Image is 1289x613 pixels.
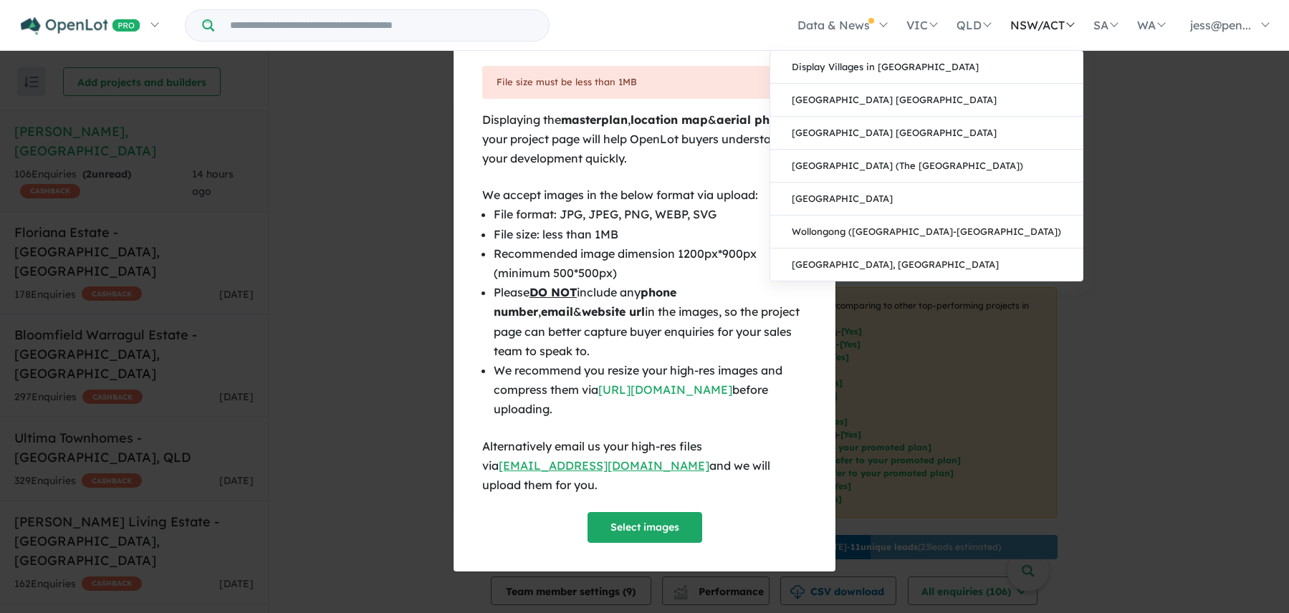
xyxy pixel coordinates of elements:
u: DO NOT [530,285,577,299]
li: File size: less than 1MB [494,225,807,244]
b: location map [631,112,708,127]
b: masterplan [561,112,628,127]
a: Display Villages in [GEOGRAPHIC_DATA] [770,51,1083,84]
li: File format: JPG, JPEG, PNG, WEBP, SVG [494,205,807,224]
a: Wollongong ([GEOGRAPHIC_DATA]-[GEOGRAPHIC_DATA]) [770,216,1083,248]
a: [GEOGRAPHIC_DATA] [GEOGRAPHIC_DATA] [770,117,1083,150]
button: Select images [588,512,702,543]
li: Recommended image dimension 1200px*900px (minimum 500*500px) [494,244,807,283]
li: Please include any , & in the images, so the project page can better capture buyer enquiries for ... [494,283,807,361]
img: Openlot PRO Logo White [21,17,140,35]
b: aerial photo [717,112,788,127]
input: Try estate name, suburb, builder or developer [217,10,546,41]
a: [URL][DOMAIN_NAME] [598,382,732,397]
div: Alternatively email us your high-res files via and we will upload them for you. [482,437,807,496]
a: [GEOGRAPHIC_DATA] [770,183,1083,216]
li: We recommend you resize your high-res images and compress them via before uploading. [494,361,807,420]
b: website url [582,304,645,319]
a: [EMAIL_ADDRESS][DOMAIN_NAME] [499,458,709,473]
div: File size must be less than 1MB [497,74,792,90]
div: We accept images in the below format via upload: [482,185,807,205]
div: Displaying the , & on your project page will help OpenLot buyers understand your development quic... [482,110,807,169]
span: jess@pen... [1190,18,1251,32]
a: [GEOGRAPHIC_DATA] (The [GEOGRAPHIC_DATA]) [770,150,1083,183]
b: email [541,304,573,319]
a: [GEOGRAPHIC_DATA] [GEOGRAPHIC_DATA] [770,84,1083,117]
a: [GEOGRAPHIC_DATA], [GEOGRAPHIC_DATA] [770,248,1083,281]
